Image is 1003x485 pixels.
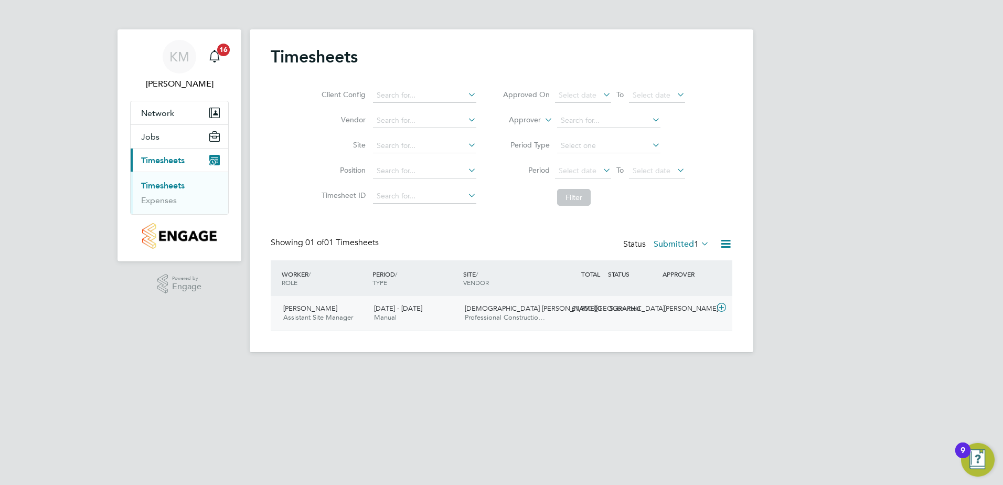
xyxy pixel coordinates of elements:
[373,88,476,103] input: Search for...
[633,166,670,175] span: Select date
[131,125,228,148] button: Jobs
[395,270,397,278] span: /
[141,181,185,191] a: Timesheets
[318,165,366,175] label: Position
[370,265,461,292] div: PERIOD
[961,443,995,477] button: Open Resource Center, 9 new notifications
[559,90,596,100] span: Select date
[141,108,174,118] span: Network
[157,274,202,294] a: Powered byEngage
[373,189,476,204] input: Search for...
[633,90,670,100] span: Select date
[559,166,596,175] span: Select date
[172,282,201,291] span: Engage
[476,270,478,278] span: /
[118,29,241,261] nav: Main navigation
[130,40,229,90] a: KM[PERSON_NAME]
[581,270,600,278] span: TOTAL
[605,265,660,283] div: STATUS
[172,274,201,283] span: Powered by
[217,44,230,56] span: 16
[169,50,189,64] span: KM
[557,189,591,206] button: Filter
[503,165,550,175] label: Period
[660,300,714,318] div: [PERSON_NAME]
[374,313,397,322] span: Manual
[613,88,627,101] span: To
[271,237,381,248] div: Showing
[305,237,379,248] span: 01 Timesheets
[373,164,476,178] input: Search for...
[694,239,699,249] span: 1
[557,113,660,128] input: Search for...
[305,237,324,248] span: 01 of
[141,195,177,205] a: Expenses
[130,223,229,249] a: Go to home page
[494,115,541,125] label: Approver
[282,278,297,287] span: ROLE
[605,300,660,318] div: Submitted
[308,270,311,278] span: /
[961,450,965,464] div: 9
[613,163,627,177] span: To
[660,265,714,283] div: APPROVER
[318,115,366,124] label: Vendor
[465,304,665,313] span: [DEMOGRAPHIC_DATA] [PERSON_NAME][GEOGRAPHIC_DATA]
[141,155,185,165] span: Timesheets
[131,101,228,124] button: Network
[283,313,353,322] span: Assistant Site Manager
[503,140,550,150] label: Period Type
[141,132,159,142] span: Jobs
[131,149,228,172] button: Timesheets
[271,46,358,67] h2: Timesheets
[623,237,711,252] div: Status
[318,191,366,200] label: Timesheet ID
[283,304,337,313] span: [PERSON_NAME]
[373,139,476,153] input: Search for...
[503,90,550,99] label: Approved On
[465,313,545,322] span: Professional Constructio…
[142,223,216,249] img: countryside-properties-logo-retina.png
[318,140,366,150] label: Site
[318,90,366,99] label: Client Config
[463,278,489,287] span: VENDOR
[551,300,605,318] div: £1,950.00
[461,265,551,292] div: SITE
[372,278,387,287] span: TYPE
[204,40,225,73] a: 16
[654,239,709,249] label: Submitted
[557,139,660,153] input: Select one
[374,304,422,313] span: [DATE] - [DATE]
[131,172,228,214] div: Timesheets
[130,78,229,90] span: Kyle Munden
[373,113,476,128] input: Search for...
[279,265,370,292] div: WORKER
